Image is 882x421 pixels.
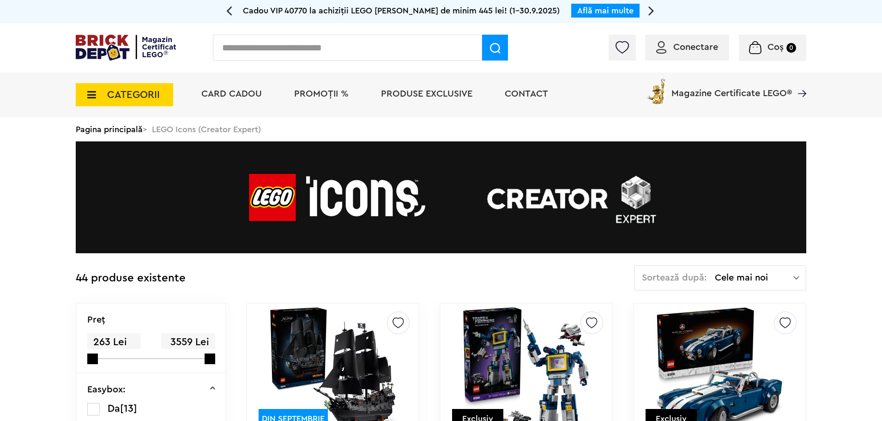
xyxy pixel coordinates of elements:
a: Magazine Certificate LEGO® [792,77,806,86]
a: PROMOȚII % [294,89,349,98]
span: Conectare [673,43,718,52]
span: Da [108,403,120,414]
a: Conectare [656,43,718,52]
img: LEGO Icons (Creator Expert) [76,141,806,253]
a: Card Cadou [201,89,262,98]
a: Află mai multe [577,6,634,15]
span: Magazine Certificate LEGO® [671,77,792,98]
span: [13] [120,403,137,414]
div: > LEGO Icons (Creator Expert) [76,117,806,141]
span: CATEGORII [107,90,160,100]
span: Coș [767,43,784,52]
p: Easybox: [87,385,126,394]
span: Sortează după: [642,273,707,282]
p: Preţ [87,315,105,324]
span: Cadou VIP 40770 la achiziții LEGO [PERSON_NAME] de minim 445 lei! (1-30.9.2025) [243,6,560,15]
a: Pagina principală [76,125,143,134]
small: 0 [786,43,796,53]
a: Produse exclusive [381,89,472,98]
span: 3559 Lei [161,333,215,351]
div: 44 produse existente [76,265,186,292]
span: 263 Lei [87,333,141,351]
span: Cele mai noi [715,273,793,282]
a: Contact [505,89,548,98]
